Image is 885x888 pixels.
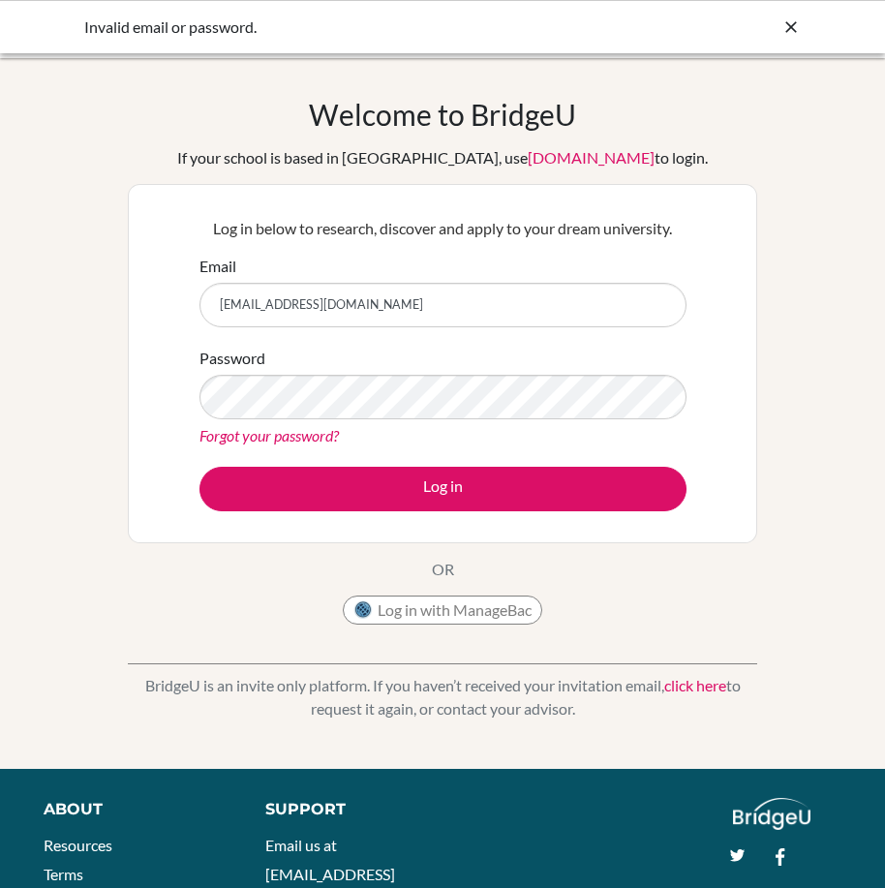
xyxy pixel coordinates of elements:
[199,426,339,444] a: Forgot your password?
[309,97,576,132] h1: Welcome to BridgeU
[664,676,726,694] a: click here
[733,798,811,830] img: logo_white@2x-f4f0deed5e89b7ecb1c2cc34c3e3d731f90f0f143d5ea2071677605dd97b5244.png
[44,865,83,883] a: Terms
[199,467,687,511] button: Log in
[528,148,655,167] a: [DOMAIN_NAME]
[199,217,687,240] p: Log in below to research, discover and apply to your dream university.
[84,15,510,39] div: Invalid email or password.
[44,798,222,821] div: About
[343,596,542,625] button: Log in with ManageBac
[199,347,265,370] label: Password
[432,558,454,581] p: OR
[265,798,425,821] div: Support
[128,674,757,720] p: BridgeU is an invite only platform. If you haven’t received your invitation email, to request it ...
[199,255,236,278] label: Email
[177,146,708,169] div: If your school is based in [GEOGRAPHIC_DATA], use to login.
[44,836,112,854] a: Resources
